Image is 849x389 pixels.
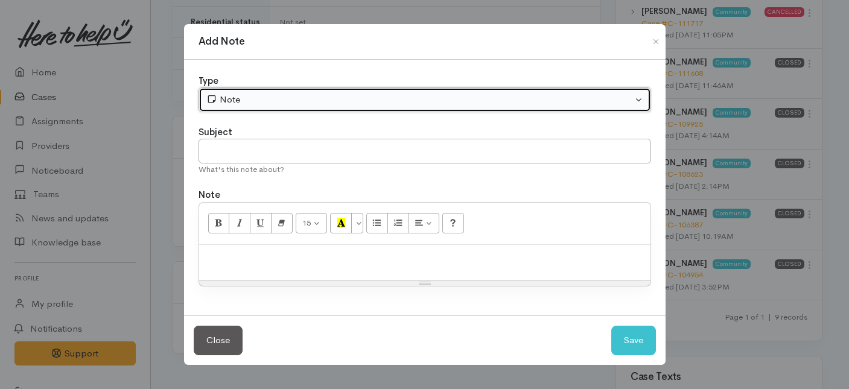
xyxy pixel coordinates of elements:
button: Underline (⌘+U) [250,213,272,233]
h1: Add Note [199,34,245,49]
div: Note [206,93,632,107]
label: Subject [199,125,232,139]
button: Italic (⌘+I) [229,213,250,233]
button: Note [199,87,651,112]
button: Save [611,326,656,355]
button: Unordered list (⌘+⇧+NUM7) [366,213,388,233]
button: Font Size [296,213,328,233]
button: Bold (⌘+B) [208,213,230,233]
span: 15 [302,218,311,228]
button: Recent Color [330,213,352,233]
div: Resize [199,280,650,286]
button: More Color [351,213,363,233]
button: Close [194,326,243,355]
button: Ordered list (⌘+⇧+NUM8) [387,213,409,233]
label: Type [199,74,218,88]
button: Help [442,213,464,233]
button: Paragraph [409,213,440,233]
button: Remove Font Style (⌘+\) [271,213,293,233]
button: Close [646,34,666,49]
div: What's this note about? [199,163,651,176]
label: Note [199,188,220,202]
